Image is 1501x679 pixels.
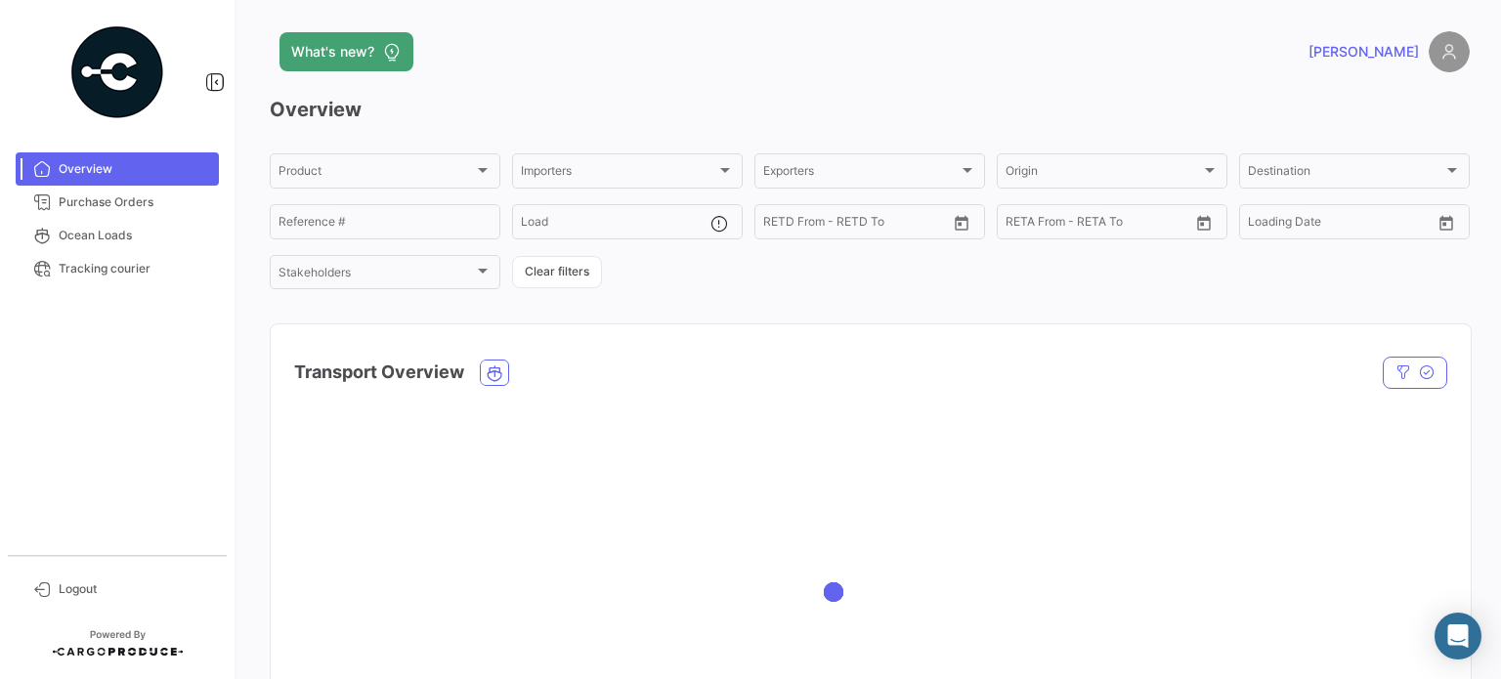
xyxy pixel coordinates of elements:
[1248,167,1443,181] span: Destination
[294,359,464,386] h4: Transport Overview
[481,361,508,385] button: Ocean
[16,186,219,219] a: Purchase Orders
[16,152,219,186] a: Overview
[1289,218,1377,232] input: To
[68,23,166,121] img: powered-by.png
[59,580,211,598] span: Logout
[291,42,374,62] span: What's new?
[1006,218,1033,232] input: From
[804,218,892,232] input: To
[279,269,474,282] span: Stakeholders
[947,208,976,237] button: Open calendar
[16,219,219,252] a: Ocean Loads
[16,252,219,285] a: Tracking courier
[512,256,602,288] button: Clear filters
[1248,218,1275,232] input: From
[1047,218,1135,232] input: To
[1429,31,1470,72] img: placeholder-user.png
[59,193,211,211] span: Purchase Orders
[1435,613,1481,659] div: Abrir Intercom Messenger
[1432,208,1461,237] button: Open calendar
[763,167,959,181] span: Exporters
[521,167,716,181] span: Importers
[59,227,211,244] span: Ocean Loads
[270,96,1470,123] h3: Overview
[59,260,211,277] span: Tracking courier
[763,218,791,232] input: From
[59,160,211,178] span: Overview
[1006,167,1201,181] span: Origin
[279,32,413,71] button: What's new?
[1189,208,1219,237] button: Open calendar
[1308,42,1419,62] span: [PERSON_NAME]
[279,167,474,181] span: Product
